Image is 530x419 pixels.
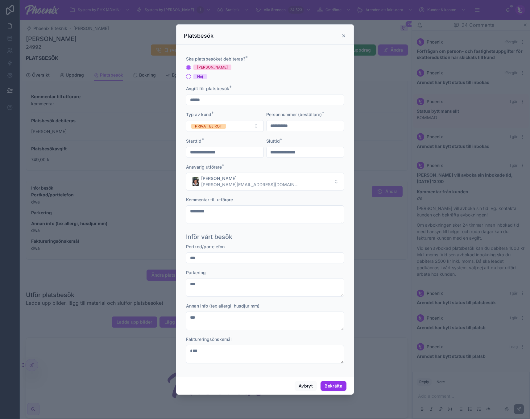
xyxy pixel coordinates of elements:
[186,337,232,342] span: Faktureringsönskemål
[186,244,225,249] span: Portkod/portelefon
[201,175,300,182] span: [PERSON_NAME]
[186,270,206,275] span: Parkering
[197,74,203,79] div: Nej
[266,138,280,144] span: Sluttid
[186,164,222,170] span: Ansvarig utförare
[195,124,222,129] div: PRIVAT EJ ROT
[186,138,201,144] span: Starttid
[186,56,245,61] span: Ska platsbesöket debiteras?
[197,65,228,70] div: [PERSON_NAME]
[295,381,317,391] button: Avbryt
[186,173,344,191] button: Select Button
[266,112,322,117] span: Personnummer (beställare)
[186,303,259,308] span: Annan info (tex allergi, husdjur mm)
[184,32,213,40] h3: Platsbesök
[186,112,211,117] span: Typ av kund
[186,86,229,91] span: Avgift för platsbesök
[201,182,300,188] span: [PERSON_NAME][EMAIL_ADDRESS][DOMAIN_NAME]
[186,120,264,132] button: Select Button
[186,197,233,202] span: Kommentar till utförare
[186,233,232,241] h1: Inför vårt besök
[321,381,346,391] button: Bekräfta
